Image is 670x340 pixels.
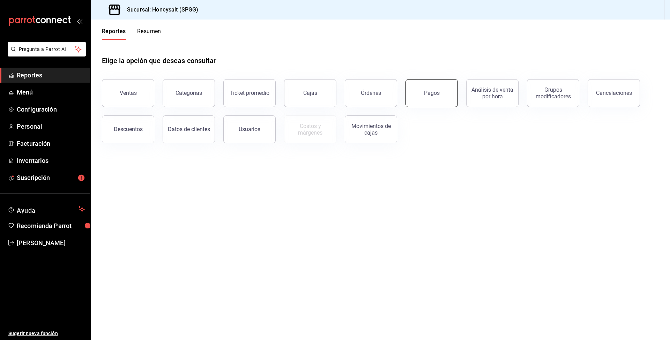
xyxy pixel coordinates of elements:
span: Ayuda [17,205,76,213]
div: Grupos modificadores [531,86,575,100]
span: [PERSON_NAME] [17,238,85,248]
span: Personal [17,122,85,131]
button: open_drawer_menu [77,18,82,24]
div: Costos y márgenes [289,123,332,136]
button: Categorías [163,79,215,107]
div: Órdenes [361,90,381,96]
h3: Sucursal: Honeysalt (SPGG) [121,6,198,14]
button: Reportes [102,28,126,40]
a: Pregunta a Parrot AI [5,51,86,58]
div: Cancelaciones [596,90,632,96]
button: Ventas [102,79,154,107]
div: Datos de clientes [168,126,210,133]
button: Datos de clientes [163,115,215,143]
div: Ticket promedio [230,90,269,96]
span: Menú [17,88,85,97]
span: Inventarios [17,156,85,165]
div: Categorías [176,90,202,96]
button: Descuentos [102,115,154,143]
div: Cajas [303,90,317,96]
span: Facturación [17,139,85,148]
button: Órdenes [345,79,397,107]
span: Suscripción [17,173,85,182]
button: Grupos modificadores [527,79,579,107]
button: Pregunta a Parrot AI [8,42,86,56]
span: Pregunta a Parrot AI [19,46,75,53]
button: Cancelaciones [588,79,640,107]
div: Movimientos de cajas [349,123,393,136]
h1: Elige la opción que deseas consultar [102,55,216,66]
button: Pagos [405,79,458,107]
div: Ventas [120,90,137,96]
button: Contrata inventarios para ver este reporte [284,115,336,143]
div: Análisis de venta por hora [471,86,514,100]
button: Análisis de venta por hora [466,79,519,107]
button: Movimientos de cajas [345,115,397,143]
button: Ticket promedio [223,79,276,107]
div: Descuentos [114,126,143,133]
span: Configuración [17,105,85,114]
div: Usuarios [239,126,260,133]
div: navigation tabs [102,28,161,40]
button: Resumen [137,28,161,40]
span: Sugerir nueva función [8,330,85,337]
button: Usuarios [223,115,276,143]
button: Cajas [284,79,336,107]
span: Recomienda Parrot [17,221,85,231]
span: Reportes [17,70,85,80]
div: Pagos [424,90,440,96]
